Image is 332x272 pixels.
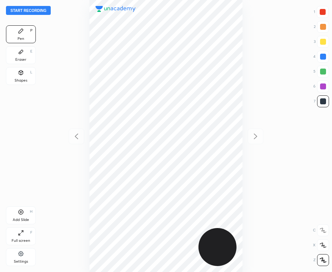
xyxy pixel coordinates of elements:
button: Start recording [6,6,51,15]
div: L [30,70,32,74]
div: F [30,231,32,234]
div: Add Slide [13,218,29,222]
div: Full screen [12,239,30,243]
div: C [313,224,329,236]
div: 1 [314,6,329,18]
div: 6 [313,80,329,92]
div: 5 [313,66,329,78]
div: Shapes [15,79,27,82]
div: Settings [14,260,28,263]
div: 3 [314,36,329,48]
div: Pen [18,37,24,41]
div: H [30,210,32,214]
div: X [313,239,329,251]
div: E [30,50,32,53]
div: P [30,29,32,32]
div: 7 [314,95,329,107]
img: logo.38c385cc.svg [95,6,136,12]
div: Z [313,254,329,266]
div: 2 [314,21,329,33]
div: Eraser [15,58,26,61]
div: 4 [313,51,329,63]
